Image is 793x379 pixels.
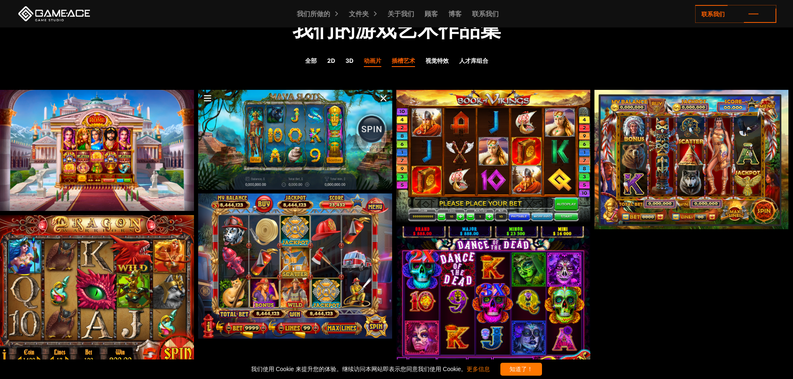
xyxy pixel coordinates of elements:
[293,17,501,42] font: 我们的游戏艺术作品集
[459,57,488,64] font: 人才库组合
[425,56,449,67] a: 视觉特效
[392,57,415,64] font: 插槽艺术
[349,10,369,18] font: 文件夹
[198,90,392,190] img: 老虎机艺术
[251,366,467,372] font: 我们使用 Cookie 来提升您的体验。继续访问本网站即表示您同意我们使用 Cookie。
[327,57,335,64] font: 2D
[198,193,392,339] img: 老虎机艺术
[396,226,590,378] img: 老虎机艺术
[392,56,415,67] a: 插槽艺术
[364,57,381,64] font: 动画片
[594,90,788,229] img: 老虎机艺术
[695,5,776,23] a: 联系我们
[388,10,414,18] font: 关于我们
[467,366,490,372] a: 更多信息
[305,56,317,67] a: 全部
[297,10,330,18] font: 我们所做的
[472,10,499,18] font: 联系我们
[346,56,353,67] a: 3D
[327,56,335,67] a: 2D
[346,57,353,64] font: 3D
[448,10,462,18] font: 博客
[425,57,449,64] font: 视觉特效
[305,57,317,64] font: 全部
[510,366,533,372] font: 知道了！
[364,56,381,67] a: 动画片
[425,10,438,18] font: 顾客
[459,56,488,67] a: 人才库组合
[396,90,590,223] img: 老虎机艺术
